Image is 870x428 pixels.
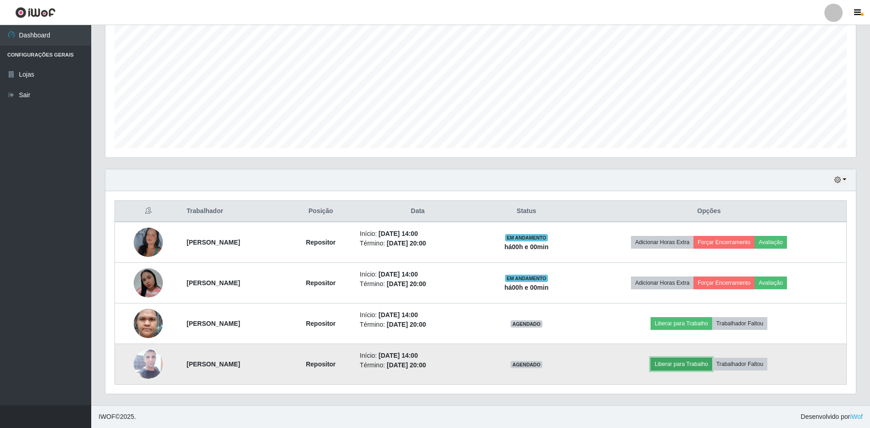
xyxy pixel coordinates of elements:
li: Término: [360,360,476,370]
strong: [PERSON_NAME] [187,239,240,246]
li: Término: [360,239,476,248]
li: Término: [360,320,476,329]
button: Adicionar Horas Extra [631,236,693,249]
strong: Repositor [306,239,335,246]
span: IWOF [99,413,115,420]
span: Desenvolvido por [801,412,863,422]
li: Término: [360,279,476,289]
li: Início: [360,351,476,360]
strong: há 00 h e 00 min [505,243,549,251]
img: CoreUI Logo [15,7,56,18]
time: [DATE] 14:00 [379,230,418,237]
button: Forçar Encerramento [693,236,755,249]
button: Avaliação [755,277,787,289]
img: 1756127287806.jpeg [134,268,163,298]
strong: há 00 h e 00 min [505,284,549,291]
strong: Repositor [306,279,335,287]
button: Liberar para Trabalho [651,317,712,330]
img: 1753220579080.jpeg [134,293,163,354]
strong: [PERSON_NAME] [187,279,240,287]
li: Início: [360,310,476,320]
span: AGENDADO [511,320,542,328]
time: [DATE] 20:00 [387,361,426,369]
li: Início: [360,229,476,239]
time: [DATE] 20:00 [387,321,426,328]
button: Trabalhador Faltou [712,317,767,330]
strong: Repositor [306,320,335,327]
time: [DATE] 20:00 [387,280,426,287]
button: Forçar Encerramento [693,277,755,289]
time: [DATE] 14:00 [379,311,418,318]
th: Data [354,201,481,222]
li: Início: [360,270,476,279]
th: Status [481,201,572,222]
img: 1756162339010.jpeg [134,332,163,397]
span: AGENDADO [511,361,542,368]
time: [DATE] 20:00 [387,240,426,247]
span: © 2025 . [99,412,136,422]
span: EM ANDAMENTO [505,234,548,241]
a: iWof [850,413,863,420]
button: Trabalhador Faltou [712,358,767,371]
th: Trabalhador [181,201,287,222]
button: Avaliação [755,236,787,249]
th: Opções [572,201,846,222]
th: Posição [287,201,354,222]
time: [DATE] 14:00 [379,271,418,278]
img: 1742598450745.jpeg [134,211,163,274]
span: EM ANDAMENTO [505,275,548,282]
button: Adicionar Horas Extra [631,277,693,289]
button: Liberar para Trabalho [651,358,712,371]
strong: Repositor [306,360,335,368]
strong: [PERSON_NAME] [187,320,240,327]
time: [DATE] 14:00 [379,352,418,359]
strong: [PERSON_NAME] [187,360,240,368]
